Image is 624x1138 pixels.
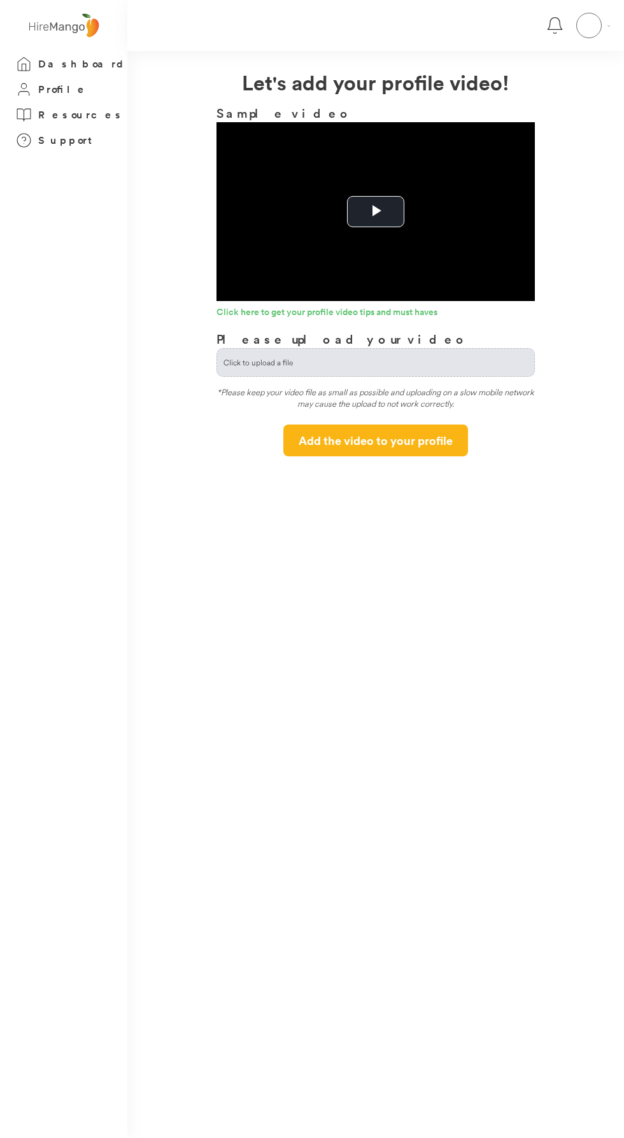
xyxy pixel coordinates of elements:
[38,107,124,123] h3: Resources
[38,56,127,72] h3: Dashboard
[216,330,468,348] h3: Please upload your video
[216,307,535,320] a: Click here to get your profile video tips and must haves
[25,11,103,41] img: logo%20-%20hiremango%20gray.png
[283,425,468,456] button: Add the video to your profile
[216,386,535,415] div: *Please keep your video file as small as possible and uploading on a slow mobile network may caus...
[607,25,610,27] img: Vector
[38,132,98,148] h3: Support
[216,122,535,301] div: Video Player
[38,81,88,97] h3: Profile
[216,104,535,122] h3: Sample video
[577,13,601,38] img: yH5BAEAAAAALAAAAAABAAEAAAIBRAA7
[127,67,624,97] h2: Let's add your profile video!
